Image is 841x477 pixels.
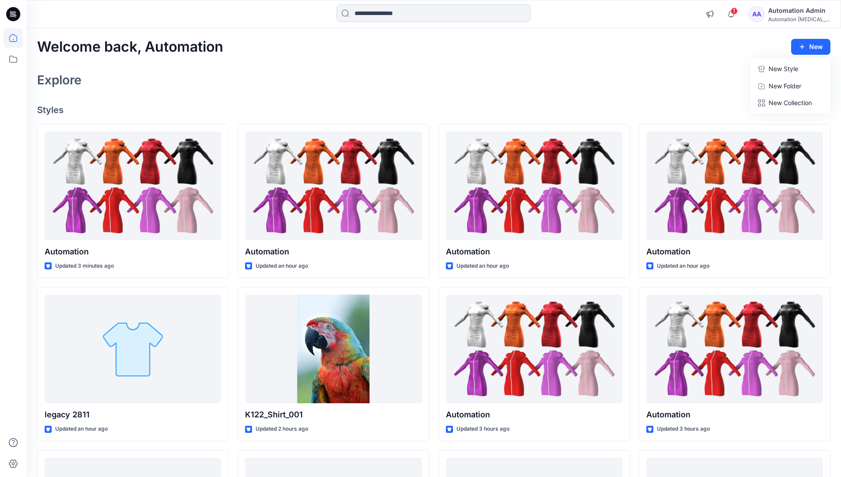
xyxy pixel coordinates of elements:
[753,60,829,78] a: New Style
[769,81,801,91] p: New Folder
[446,132,622,241] a: Automation
[55,261,114,271] p: Updated 3 minutes ago
[446,246,622,258] p: Automation
[45,246,221,258] p: Automation
[646,295,823,404] a: Automation
[256,261,308,271] p: Updated an hour ago
[256,424,308,434] p: Updated 2 hours ago
[768,5,830,16] div: Automation Admin
[245,246,422,258] p: Automation
[245,132,422,241] a: Automation
[45,409,221,421] p: legacy 2811
[646,409,823,421] p: Automation
[245,295,422,404] a: K122_Shirt_001
[657,261,709,271] p: Updated an hour ago
[769,64,798,74] p: New Style
[456,424,509,434] p: Updated 3 hours ago
[245,409,422,421] p: K122_Shirt_001
[37,73,82,87] h2: Explore
[768,16,830,23] div: Automation [MEDICAL_DATA]...
[45,132,221,241] a: Automation
[646,132,823,241] a: Automation
[769,98,812,108] p: New Collection
[45,295,221,404] a: legacy 2811
[446,409,622,421] p: Automation
[55,424,108,434] p: Updated an hour ago
[37,39,223,55] h2: Welcome back, Automation
[749,6,765,22] div: AA
[791,39,830,55] button: New
[456,261,509,271] p: Updated an hour ago
[731,8,738,15] span: 1
[657,424,710,434] p: Updated 3 hours ago
[646,246,823,258] p: Automation
[37,105,830,115] h4: Styles
[446,295,622,404] a: Automation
